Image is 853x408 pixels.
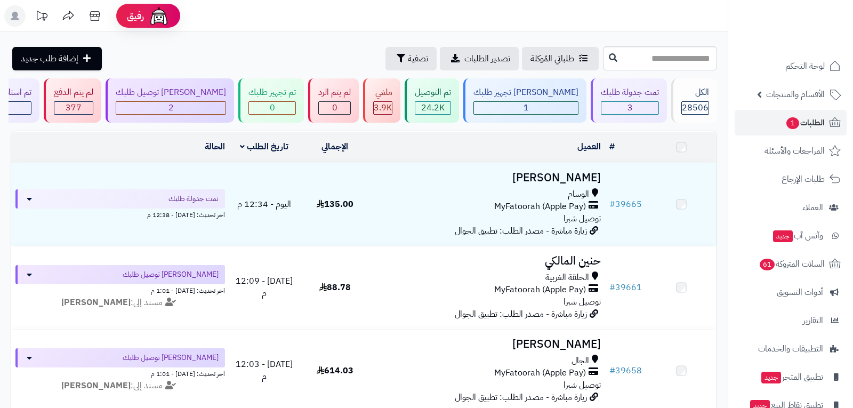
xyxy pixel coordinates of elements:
[116,102,226,114] div: 2
[785,59,825,74] span: لوحة التحكم
[15,209,225,220] div: اخر تحديث: [DATE] - 12:38 م
[332,101,337,114] span: 0
[803,313,823,328] span: التقارير
[123,269,219,280] span: [PERSON_NAME] توصيل طلبك
[761,372,781,383] span: جديد
[609,364,642,377] a: #39658
[385,47,437,70] button: تصفية
[524,101,529,114] span: 1
[735,336,847,362] a: التطبيقات والخدمات
[361,78,403,123] a: ملغي 3.9K
[415,102,450,114] div: 24243
[455,225,587,237] span: زيارة مباشرة - مصدر الطلب: تطبيق الجوال
[270,101,275,114] span: 0
[127,10,144,22] span: رفيق
[464,52,510,65] span: تصدير الطلبات
[682,101,709,114] span: 28506
[735,166,847,192] a: طلبات الإرجاع
[785,115,825,130] span: الطلبات
[28,5,55,29] a: تحديثات المنصة
[780,8,843,30] img: logo-2.png
[735,53,847,79] a: لوحة التحكم
[609,198,642,211] a: #39665
[15,367,225,379] div: اخر تحديث: [DATE] - 1:01 م
[374,101,392,114] span: 3.9K
[735,279,847,305] a: أدوات التسويق
[758,341,823,356] span: التطبيقات والخدمات
[116,86,226,99] div: [PERSON_NAME] توصيل طلبك
[415,86,451,99] div: تم التوصيل
[772,228,823,243] span: وآتس آب
[564,295,601,308] span: توصيل شبرا
[248,86,296,99] div: تم تجهيز طلبك
[54,102,93,114] div: 377
[765,143,825,158] span: المراجعات والأسئلة
[669,78,719,123] a: الكل28506
[564,212,601,225] span: توصيل شبرا
[236,275,293,300] span: [DATE] - 12:09 م
[760,370,823,385] span: تطبيق المتجر
[494,367,586,379] span: MyFatoorah (Apple Pay)
[168,101,174,114] span: 2
[374,172,601,184] h3: [PERSON_NAME]
[321,140,348,153] a: الإجمالي
[759,257,825,271] span: السلات المتروكة
[589,78,669,123] a: تمت جدولة طلبك 3
[403,78,461,123] a: تم التوصيل 24.2K
[237,198,291,211] span: اليوم - 12:34 م
[236,358,293,383] span: [DATE] - 12:03 م
[773,230,793,242] span: جديد
[21,52,78,65] span: إضافة طلب جديد
[42,78,103,123] a: لم يتم الدفع 377
[12,47,102,70] a: إضافة طلب جديد
[455,391,587,404] span: زيارة مباشرة - مصدر الطلب: تطبيق الجوال
[735,110,847,135] a: الطلبات1
[54,86,93,99] div: لم يتم الدفع
[735,308,847,333] a: التقارير
[474,102,578,114] div: 1
[319,102,350,114] div: 0
[440,47,519,70] a: تصدير الطلبات
[66,101,82,114] span: 377
[374,102,392,114] div: 3880
[568,188,589,201] span: الوسام
[461,78,589,123] a: [PERSON_NAME] تجهيز طلبك 1
[240,140,288,153] a: تاريخ الطلب
[7,297,233,309] div: مسند إلى:
[15,284,225,295] div: اخر تحديث: [DATE] - 1:01 م
[759,258,775,271] span: 61
[123,353,219,363] span: [PERSON_NAME] توصيل طلبك
[61,379,131,392] strong: [PERSON_NAME]
[317,198,353,211] span: 135.00
[735,223,847,249] a: وآتس آبجديد
[168,194,219,204] span: تمت جدولة طلبك
[306,78,361,123] a: لم يتم الرد 0
[103,78,236,123] a: [PERSON_NAME] توصيل طلبك 2
[735,138,847,164] a: المراجعات والأسئلة
[735,364,847,390] a: تطبيق المتجرجديد
[374,338,601,350] h3: [PERSON_NAME]
[564,379,601,391] span: توصيل شبرا
[373,86,392,99] div: ملغي
[7,380,233,392] div: مسند إلى:
[494,201,586,213] span: MyFatoorah (Apple Pay)
[681,86,709,99] div: الكل
[374,255,601,267] h3: حنين المالكي
[735,251,847,277] a: السلات المتروكة61
[609,140,615,153] a: #
[455,308,587,321] span: زيارة مباشرة - مصدر الطلب: تطبيق الجوال
[408,52,428,65] span: تصفية
[148,5,170,27] img: ai-face.png
[236,78,306,123] a: تم تجهيز طلبك 0
[317,364,353,377] span: 614.03
[249,102,295,114] div: 0
[802,200,823,215] span: العملاء
[782,172,825,187] span: طلبات الإرجاع
[473,86,578,99] div: [PERSON_NAME] تجهيز طلبك
[627,101,633,114] span: 3
[319,281,351,294] span: 88.78
[530,52,574,65] span: طلباتي المُوكلة
[577,140,601,153] a: العميل
[735,195,847,220] a: العملاء
[786,117,800,130] span: 1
